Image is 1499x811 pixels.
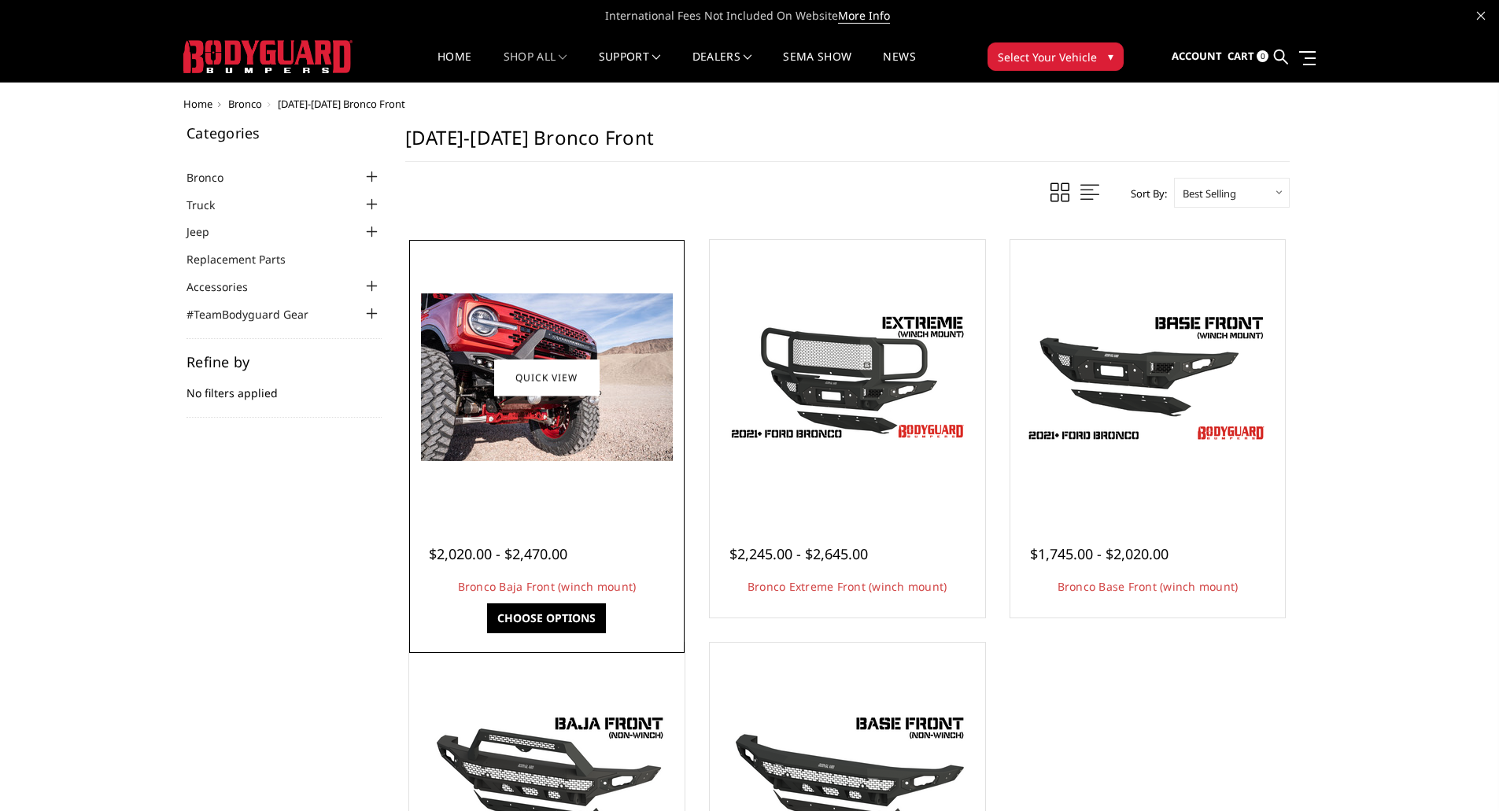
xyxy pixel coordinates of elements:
a: #TeamBodyguard Gear [186,306,328,323]
img: Bronco Baja Front (winch mount) [421,293,673,461]
a: shop all [504,51,567,82]
a: Choose Options [487,603,606,633]
a: Freedom Series - Bronco Base Front Bumper Bronco Base Front (winch mount) [1014,244,1282,511]
span: $2,245.00 - $2,645.00 [729,544,868,563]
a: Account [1172,35,1222,78]
a: More Info [838,8,890,24]
div: No filters applied [186,355,382,418]
a: Bronco [228,97,262,111]
h1: [DATE]-[DATE] Bronco Front [405,126,1290,162]
iframe: Chat Widget [1420,735,1499,811]
h5: Categories [186,126,382,140]
span: $2,020.00 - $2,470.00 [429,544,567,563]
a: SEMA Show [783,51,851,82]
button: Select Your Vehicle [988,42,1124,71]
a: Bronco Extreme Front (winch mount) Bronco Extreme Front (winch mount) [714,244,981,511]
a: Jeep [186,223,229,240]
span: [DATE]-[DATE] Bronco Front [278,97,405,111]
a: Truck [186,197,234,213]
a: Bronco [186,169,243,186]
a: Home [438,51,471,82]
a: Cart 0 [1228,35,1268,78]
a: Support [599,51,661,82]
a: Bronco Baja Front (winch mount) [458,579,637,594]
label: Sort By: [1122,182,1167,205]
a: Replacement Parts [186,251,305,267]
a: Bronco Extreme Front (winch mount) [748,579,947,594]
img: BODYGUARD BUMPERS [183,40,353,73]
a: Accessories [186,278,268,295]
a: Bronco Base Front (winch mount) [1058,579,1239,594]
a: Quick view [494,359,600,396]
span: Cart [1228,49,1254,63]
a: News [883,51,915,82]
span: Account [1172,49,1222,63]
a: Dealers [692,51,752,82]
a: Home [183,97,212,111]
span: Select Your Vehicle [998,49,1097,65]
span: 0 [1257,50,1268,62]
span: ▾ [1108,48,1113,65]
h5: Refine by [186,355,382,369]
a: Bodyguard Ford Bronco Bronco Baja Front (winch mount) [413,244,681,511]
span: $1,745.00 - $2,020.00 [1030,544,1169,563]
